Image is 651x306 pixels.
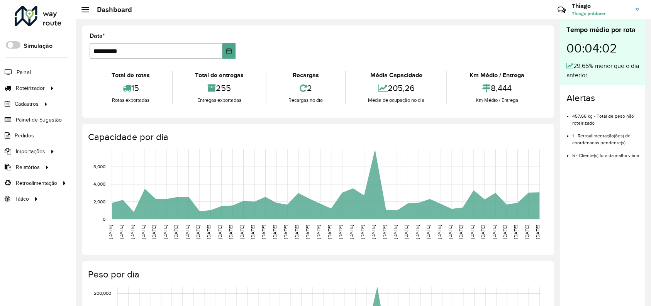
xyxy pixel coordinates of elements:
[16,84,45,92] span: Roteirizador
[222,43,236,59] button: Choose Date
[553,2,570,18] a: Contato Rápido
[426,225,431,239] text: [DATE]
[492,225,497,239] text: [DATE]
[217,225,222,239] text: [DATE]
[94,291,111,296] text: 200,000
[16,116,62,124] span: Painel de Sugestão
[572,127,639,146] li: 1 - Retroalimentação(ões) de coordenadas pendente(s)
[449,96,544,104] div: Km Médio / Entrega
[268,71,343,80] div: Recargas
[92,71,170,80] div: Total de rotas
[17,68,31,76] span: Painel
[88,269,546,280] h4: Peso por dia
[349,225,354,239] text: [DATE]
[175,71,264,80] div: Total de entregas
[513,225,518,239] text: [DATE]
[566,93,639,104] h4: Alertas
[448,225,453,239] text: [DATE]
[316,225,321,239] text: [DATE]
[16,163,40,171] span: Relatórios
[268,80,343,96] div: 2
[206,225,211,239] text: [DATE]
[15,100,39,108] span: Cadastros
[572,107,639,127] li: 457,66 kg - Total de peso não roteirizado
[15,132,34,140] span: Pedidos
[93,182,105,187] text: 4,000
[16,179,57,187] span: Retroalimentação
[572,146,639,159] li: 5 - Cliente(s) fora da malha viária
[130,225,135,239] text: [DATE]
[566,25,639,35] div: Tempo médio por rota
[119,225,124,239] text: [DATE]
[294,225,299,239] text: [DATE]
[89,5,132,14] h2: Dashboard
[449,80,544,96] div: 8,444
[458,225,463,239] text: [DATE]
[348,96,445,104] div: Média de ocupação no dia
[15,195,29,203] span: Tático
[24,41,53,51] label: Simulação
[360,225,365,239] text: [DATE]
[92,96,170,104] div: Rotas exportadas
[175,96,264,104] div: Entregas exportadas
[305,225,310,239] text: [DATE]
[470,225,475,239] text: [DATE]
[268,96,343,104] div: Recargas no dia
[415,225,420,239] text: [DATE]
[108,225,113,239] text: [DATE]
[261,225,266,239] text: [DATE]
[572,2,630,10] h3: Thiago
[239,225,244,239] text: [DATE]
[403,225,409,239] text: [DATE]
[437,225,442,239] text: [DATE]
[502,225,507,239] text: [DATE]
[90,31,105,41] label: Data
[185,225,190,239] text: [DATE]
[382,225,387,239] text: [DATE]
[348,80,445,96] div: 205,26
[92,80,170,96] div: 15
[16,147,45,156] span: Importações
[566,35,639,61] div: 00:04:02
[535,225,540,239] text: [DATE]
[195,225,200,239] text: [DATE]
[566,61,639,80] div: 29,65% menor que o dia anterior
[327,225,332,239] text: [DATE]
[93,164,105,169] text: 6,000
[250,225,255,239] text: [DATE]
[88,132,546,143] h4: Capacidade por dia
[572,10,630,17] span: Thiago jmbbeer
[93,199,105,204] text: 2,000
[348,71,445,80] div: Média Capacidade
[449,71,544,80] div: Km Médio / Entrega
[272,225,277,239] text: [DATE]
[338,225,343,239] text: [DATE]
[141,225,146,239] text: [DATE]
[480,225,485,239] text: [DATE]
[151,225,156,239] text: [DATE]
[524,225,529,239] text: [DATE]
[228,225,233,239] text: [DATE]
[163,225,168,239] text: [DATE]
[393,225,398,239] text: [DATE]
[173,225,178,239] text: [DATE]
[175,80,264,96] div: 255
[103,216,105,221] text: 0
[283,225,288,239] text: [DATE]
[371,225,376,239] text: [DATE]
